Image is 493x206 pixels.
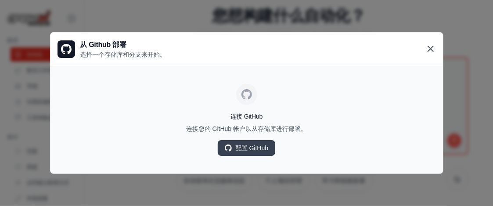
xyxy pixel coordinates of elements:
[449,164,493,206] iframe: 聊天小工具
[186,125,307,132] font: 连接您的 GitHub 帐户以从存储库进行部署。
[80,41,126,48] font: 从 Github 部署
[230,113,263,120] font: 连接 GitHub
[80,51,166,58] font: 选择一个存储库和分支来开始。
[218,140,275,156] a: 配置 GitHub
[449,164,493,206] div: 聊天小组件
[235,145,268,152] font: 配置 GitHub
